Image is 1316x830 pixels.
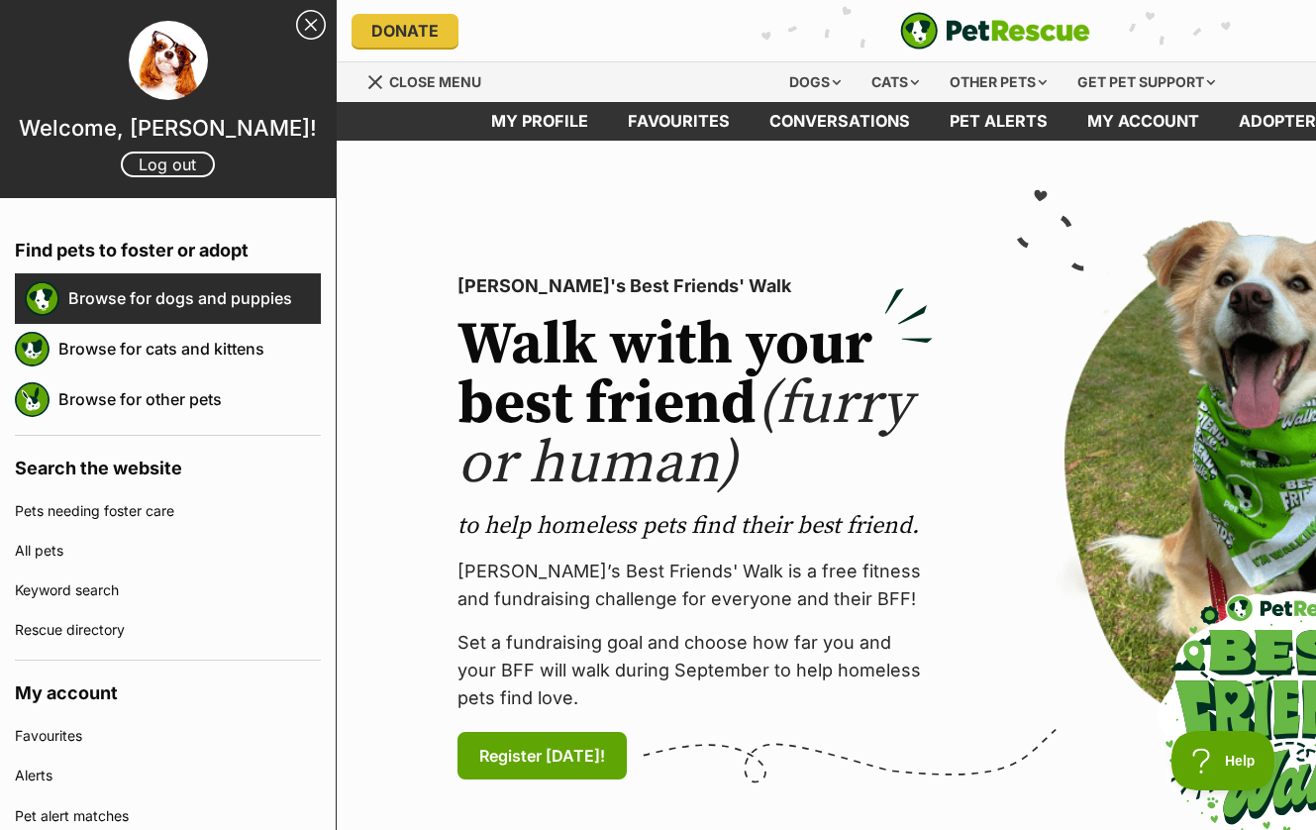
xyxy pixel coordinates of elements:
[129,21,208,100] img: profile image
[900,12,1090,50] a: PetRescue
[858,62,933,102] div: Cats
[936,62,1061,102] div: Other pets
[389,73,481,90] span: Close menu
[15,610,321,650] a: Rescue directory
[1171,731,1276,790] iframe: Help Scout Beacon - Open
[15,332,50,366] img: petrescue logo
[1063,62,1229,102] div: Get pet support
[68,277,321,319] a: Browse for dogs and puppies
[15,661,321,716] h4: My account
[457,316,933,494] h2: Walk with your best friend
[15,756,321,795] a: Alerts
[930,102,1067,141] a: Pet alerts
[25,281,59,316] img: petrescue logo
[366,62,495,98] a: Menu
[15,218,321,273] h4: Find pets to foster or adopt
[58,378,321,420] a: Browse for other pets
[608,102,750,141] a: Favourites
[457,510,933,542] p: to help homeless pets find their best friend.
[296,10,326,40] a: Close Sidebar
[775,62,855,102] div: Dogs
[15,491,321,531] a: Pets needing foster care
[352,14,458,48] a: Donate
[15,716,321,756] a: Favourites
[457,367,912,501] span: (furry or human)
[15,571,321,610] a: Keyword search
[471,102,608,141] a: My profile
[15,531,321,571] a: All pets
[900,12,1090,50] img: logo-e224e6f780fb5917bec1dbf3a21bbac754714ae5b6737aabdf751b685950b380.svg
[58,328,321,369] a: Browse for cats and kittens
[457,629,933,712] p: Set a fundraising goal and choose how far you and your BFF will walk during September to help hom...
[457,272,933,300] p: [PERSON_NAME]'s Best Friends' Walk
[1067,102,1219,141] a: My account
[750,102,930,141] a: conversations
[479,744,605,768] span: Register [DATE]!
[457,732,627,779] a: Register [DATE]!
[121,152,215,177] a: Log out
[457,558,933,613] p: [PERSON_NAME]’s Best Friends' Walk is a free fitness and fundraising challenge for everyone and t...
[15,382,50,417] img: petrescue logo
[15,436,321,491] h4: Search the website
